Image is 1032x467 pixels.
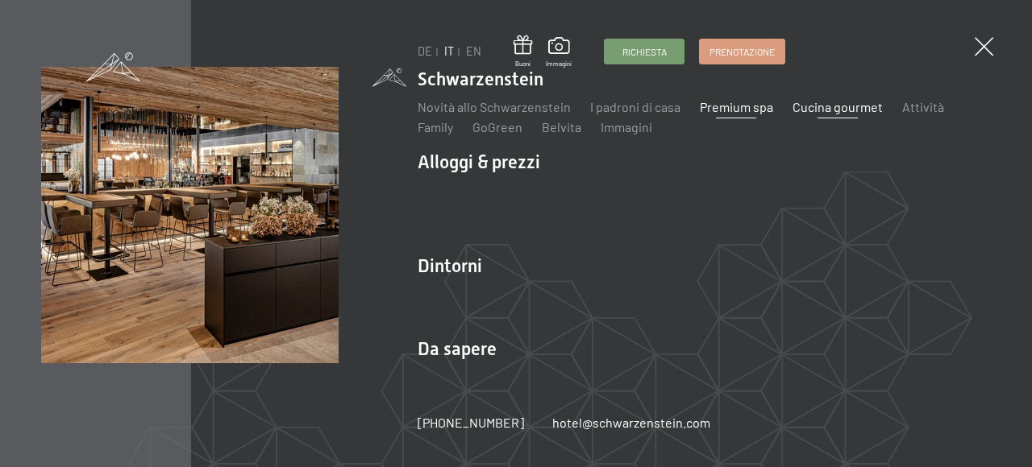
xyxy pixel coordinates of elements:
a: hotel@schwarzenstein.com [552,414,710,432]
span: Richiesta [622,45,667,59]
a: Prenotazione [700,39,784,64]
a: Family [418,119,453,134]
a: Immagini [546,37,572,68]
a: [PHONE_NUMBER] [418,414,524,432]
a: Attività [902,99,944,114]
a: IT [444,44,454,58]
a: DE [418,44,432,58]
a: EN [466,44,481,58]
a: Cucina gourmet [793,99,883,114]
span: Buoni [514,60,532,68]
a: Belvita [542,119,581,134]
span: Immagini [546,60,572,68]
a: Richiesta [605,39,684,64]
a: Premium spa [700,99,773,114]
a: Immagini [601,119,652,134]
a: I padroni di casa [590,99,680,114]
a: GoGreen [472,119,522,134]
span: Prenotazione [709,45,775,59]
a: Novità allo Schwarzenstein [418,99,571,114]
span: [PHONE_NUMBER] [418,415,524,430]
a: Buoni [514,35,532,68]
